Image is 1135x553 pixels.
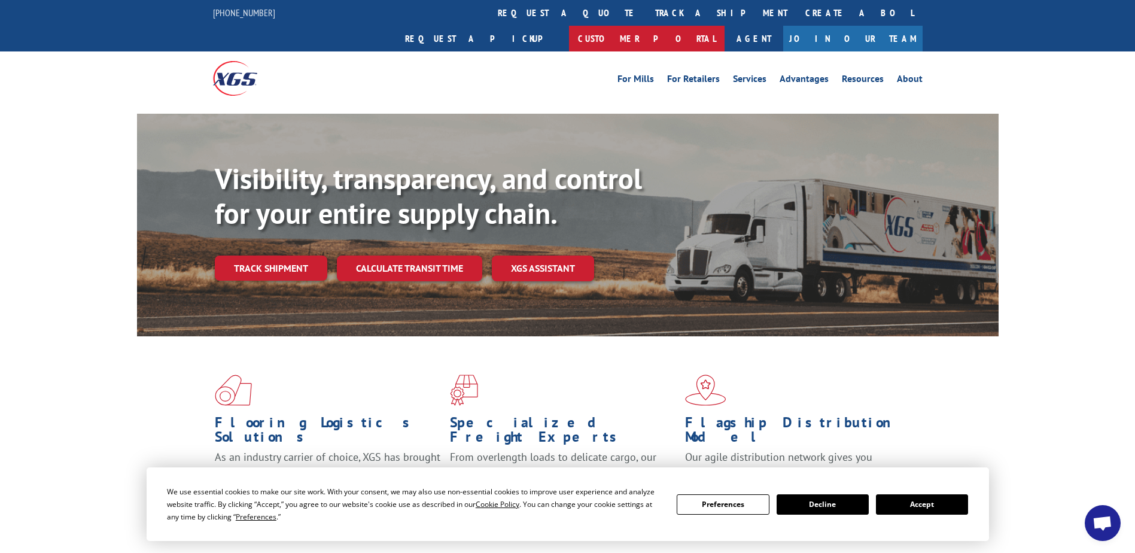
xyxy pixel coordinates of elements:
[677,494,769,515] button: Preferences
[733,74,766,87] a: Services
[777,494,869,515] button: Decline
[396,26,569,51] a: Request a pickup
[897,74,923,87] a: About
[842,74,884,87] a: Resources
[215,160,642,232] b: Visibility, transparency, and control for your entire supply chain.
[236,512,276,522] span: Preferences
[876,494,968,515] button: Accept
[685,375,726,406] img: xgs-icon-flagship-distribution-model-red
[215,375,252,406] img: xgs-icon-total-supply-chain-intelligence-red
[450,375,478,406] img: xgs-icon-focused-on-flooring-red
[215,256,327,281] a: Track shipment
[569,26,725,51] a: Customer Portal
[1085,505,1121,541] div: Open chat
[492,256,594,281] a: XGS ASSISTANT
[450,415,676,450] h1: Specialized Freight Experts
[476,499,519,509] span: Cookie Policy
[685,450,905,478] span: Our agile distribution network gives you nationwide inventory management on demand.
[780,74,829,87] a: Advantages
[337,256,482,281] a: Calculate transit time
[667,74,720,87] a: For Retailers
[725,26,783,51] a: Agent
[617,74,654,87] a: For Mills
[685,415,911,450] h1: Flagship Distribution Model
[213,7,275,19] a: [PHONE_NUMBER]
[215,415,441,450] h1: Flooring Logistics Solutions
[783,26,923,51] a: Join Our Team
[215,450,440,493] span: As an industry carrier of choice, XGS has brought innovation and dedication to flooring logistics...
[147,467,989,541] div: Cookie Consent Prompt
[167,485,662,523] div: We use essential cookies to make our site work. With your consent, we may also use non-essential ...
[450,450,676,503] p: From overlength loads to delicate cargo, our experienced staff knows the best way to move your fr...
